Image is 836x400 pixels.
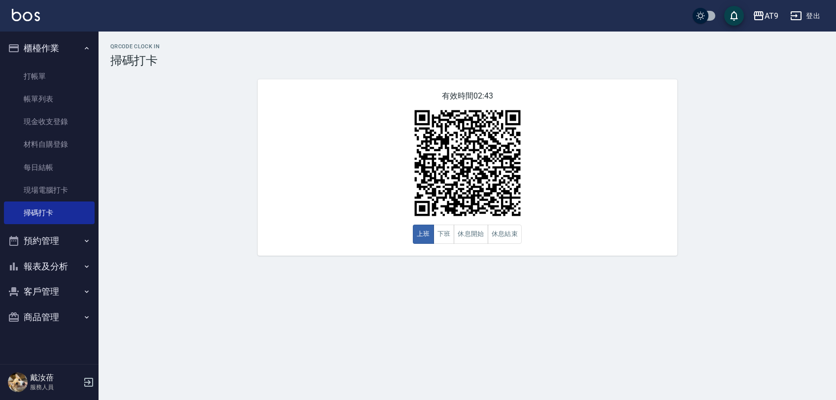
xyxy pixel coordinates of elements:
button: AT9 [749,6,782,26]
a: 帳單列表 [4,88,95,110]
button: 櫃檯作業 [4,35,95,61]
button: 客戶管理 [4,279,95,304]
button: 下班 [434,225,455,244]
img: Person [8,372,28,392]
button: save [724,6,744,26]
p: 服務人員 [30,383,80,392]
h3: 掃碼打卡 [110,54,824,67]
button: 上班 [413,225,434,244]
div: 有效時間 02:43 [258,79,677,256]
button: 休息結束 [488,225,522,244]
button: 預約管理 [4,228,95,254]
a: 現場電腦打卡 [4,179,95,201]
button: 登出 [786,7,824,25]
a: 打帳單 [4,65,95,88]
a: 每日結帳 [4,156,95,179]
button: 休息開始 [454,225,488,244]
a: 現金收支登錄 [4,110,95,133]
h5: 戴汝蓓 [30,373,80,383]
img: Logo [12,9,40,21]
div: AT9 [765,10,778,22]
button: 報表及分析 [4,254,95,279]
h2: QRcode Clock In [110,43,824,50]
a: 掃碼打卡 [4,201,95,224]
button: 商品管理 [4,304,95,330]
a: 材料自購登錄 [4,133,95,156]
